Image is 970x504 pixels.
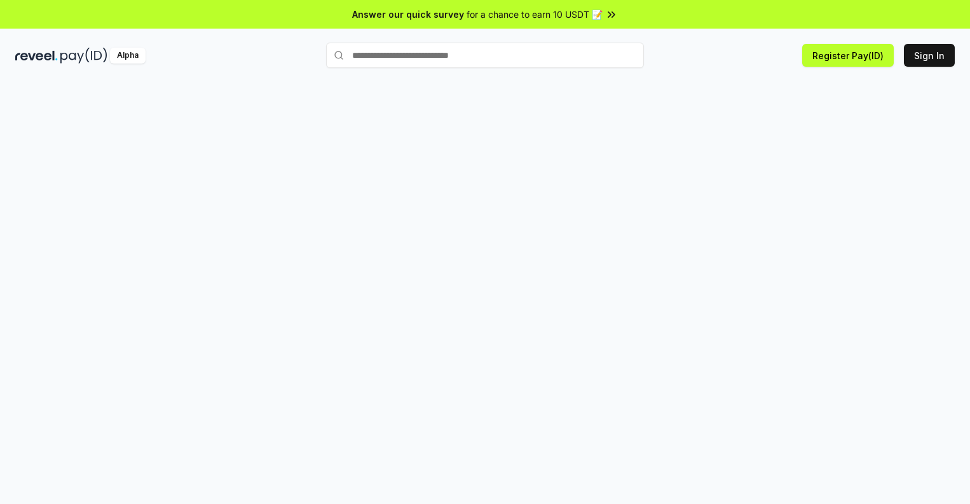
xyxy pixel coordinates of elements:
[110,48,146,64] div: Alpha
[802,44,894,67] button: Register Pay(ID)
[15,48,58,64] img: reveel_dark
[60,48,107,64] img: pay_id
[352,8,464,21] span: Answer our quick survey
[904,44,955,67] button: Sign In
[467,8,603,21] span: for a chance to earn 10 USDT 📝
